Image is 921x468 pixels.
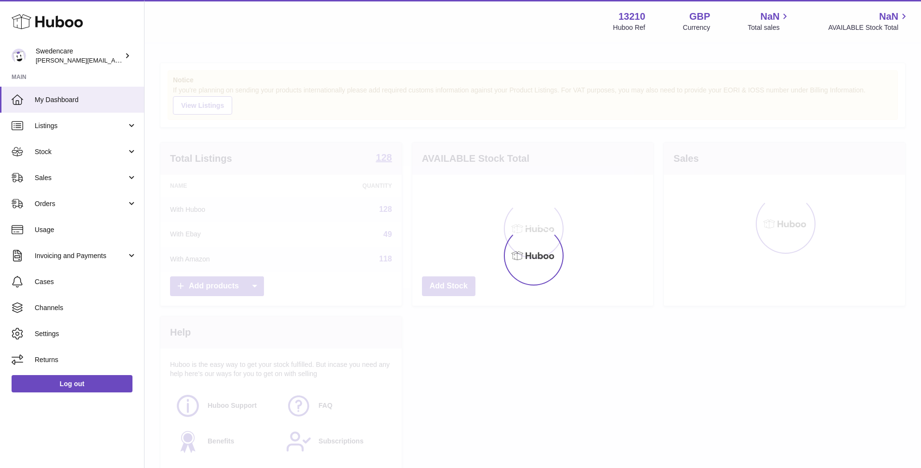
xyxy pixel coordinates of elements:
span: NaN [760,10,779,23]
span: Cases [35,277,137,286]
div: Huboo Ref [613,23,645,32]
span: Usage [35,225,137,234]
span: NaN [879,10,898,23]
span: Listings [35,121,127,130]
span: Returns [35,355,137,364]
a: Log out [12,375,132,392]
span: My Dashboard [35,95,137,104]
span: Total sales [748,23,790,32]
span: [PERSON_NAME][EMAIL_ADDRESS][PERSON_NAME][DOMAIN_NAME] [36,56,245,64]
a: NaN AVAILABLE Stock Total [828,10,909,32]
span: Stock [35,147,127,156]
strong: 13210 [618,10,645,23]
a: NaN Total sales [748,10,790,32]
span: Settings [35,329,137,338]
strong: GBP [689,10,710,23]
span: Channels [35,303,137,312]
span: Sales [35,173,127,182]
span: Orders [35,199,127,208]
span: Invoicing and Payments [35,251,127,260]
span: AVAILABLE Stock Total [828,23,909,32]
div: Swedencare [36,47,122,65]
div: Currency [683,23,710,32]
img: daniel.corbridge@swedencare.co.uk [12,49,26,63]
